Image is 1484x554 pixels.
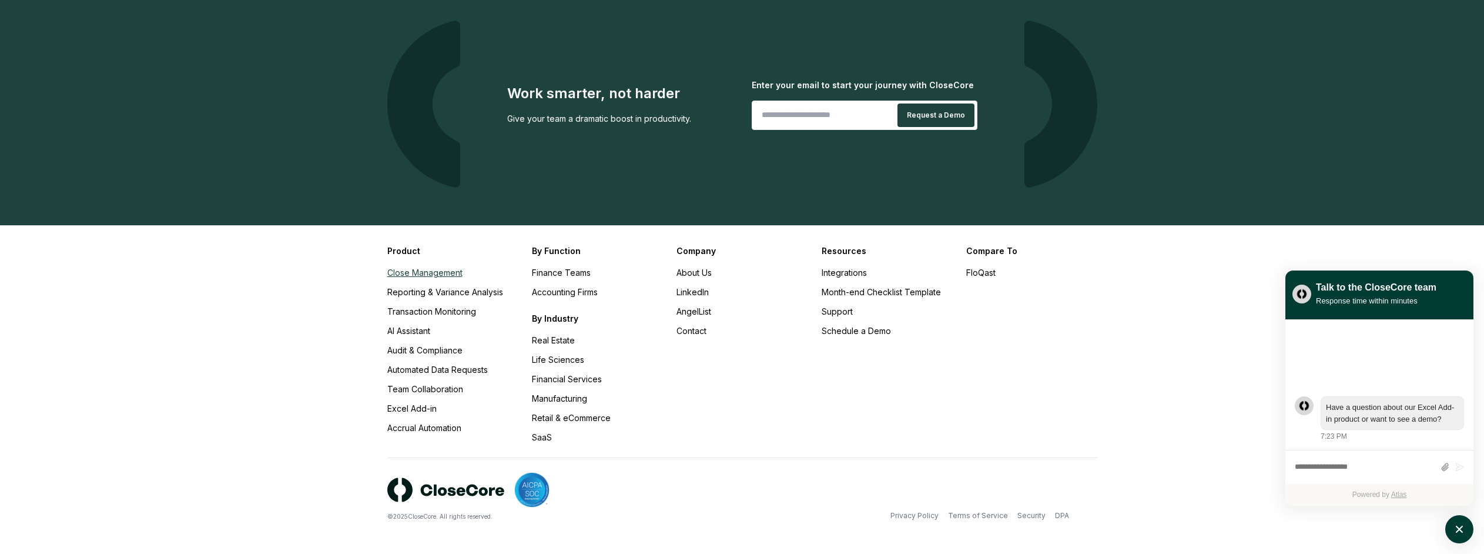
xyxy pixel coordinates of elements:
[387,478,505,503] img: logo
[387,21,460,188] img: logo
[676,306,711,316] a: AngelList
[1017,510,1046,521] a: Security
[1326,402,1459,425] div: atlas-message-text
[822,326,891,336] a: Schedule a Demo
[676,287,709,297] a: LinkedIn
[948,510,1008,521] a: Terms of Service
[822,245,952,257] h3: Resources
[532,335,575,345] a: Real Estate
[1321,396,1464,430] div: atlas-message-bubble
[676,245,807,257] h3: Company
[387,245,518,257] h3: Product
[387,423,461,433] a: Accrual Automation
[532,268,591,278] a: Finance Teams
[514,472,550,508] img: SOC 2 compliant
[676,268,712,278] a: About Us
[897,104,974,127] button: Request a Demo
[532,393,587,403] a: Manufacturing
[507,84,691,103] div: Work smarter, not harder
[387,365,488,375] a: Automated Data Requests
[1292,285,1311,303] img: yblje5SQxOoZuw2TcITt_icon.png
[532,245,662,257] h3: By Function
[387,345,463,355] a: Audit & Compliance
[890,510,939,521] a: Privacy Policy
[1321,431,1347,442] div: 7:23 PM
[752,79,977,91] div: Enter your email to start your journey with CloseCore
[1321,396,1464,442] div: Friday, September 26, 7:23 PM
[532,312,662,325] h3: By Industry
[507,112,691,125] div: Give your team a dramatic boost in productivity.
[1055,510,1069,521] a: DPA
[387,268,463,278] a: Close Management
[1024,21,1097,188] img: logo
[1316,281,1436,295] div: Talk to the CloseCore team
[822,287,941,297] a: Month-end Checklist Template
[1441,462,1449,472] button: Attach files by clicking or dropping files here
[1285,271,1473,506] div: atlas-window
[532,287,598,297] a: Accounting Firms
[387,384,463,394] a: Team Collaboration
[1295,396,1314,415] div: atlas-message-author-avatar
[387,326,430,336] a: AI Assistant
[532,413,611,423] a: Retail & eCommerce
[1285,484,1473,506] div: Powered by
[532,374,602,384] a: Financial Services
[532,355,584,365] a: Life Sciences
[387,403,437,413] a: Excel Add-in
[387,512,742,521] div: © 2025 CloseCore. All rights reserved.
[1445,515,1473,543] button: atlas-launcher
[676,326,706,336] a: Contact
[532,432,552,442] a: SaaS
[1295,456,1464,478] div: atlas-composer
[966,268,996,278] a: FloQast
[387,287,503,297] a: Reporting & Variance Analysis
[1391,490,1407,499] a: Atlas
[1295,396,1464,442] div: atlas-message
[1285,320,1473,506] div: atlas-ticket
[966,245,1097,257] h3: Compare To
[387,306,476,316] a: Transaction Monitoring
[822,268,867,278] a: Integrations
[822,306,853,316] a: Support
[1316,295,1436,307] div: Response time within minutes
